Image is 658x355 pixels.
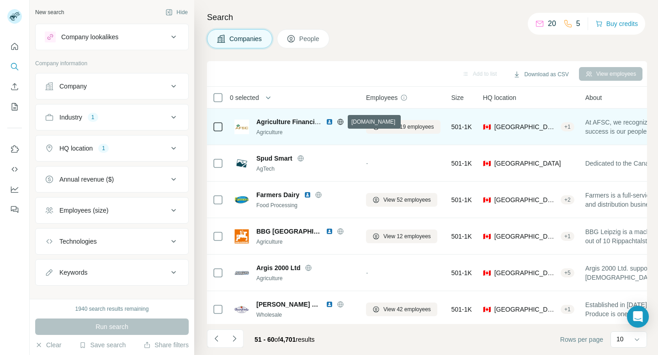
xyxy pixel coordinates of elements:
span: About [585,93,602,102]
button: Search [7,58,22,75]
span: [GEOGRAPHIC_DATA], [GEOGRAPHIC_DATA] [494,195,557,204]
span: 501-1K [451,232,472,241]
span: View 52 employees [383,196,431,204]
span: [GEOGRAPHIC_DATA] [494,268,557,277]
span: [GEOGRAPHIC_DATA], [GEOGRAPHIC_DATA] [494,305,557,314]
span: 🇨🇦 [483,305,491,314]
div: Technologies [59,237,97,246]
div: HQ location [59,144,93,153]
button: Enrich CSV [7,78,22,95]
div: Wholesale [256,311,355,319]
button: Quick start [7,38,22,55]
button: Annual revenue ($) [36,168,188,190]
span: [GEOGRAPHIC_DATA] [494,159,561,168]
button: Employees (size) [36,199,188,221]
div: Agriculture [256,128,355,136]
span: 🇨🇦 [483,122,491,131]
button: Navigate to next page [225,329,244,348]
img: LinkedIn logo [326,118,333,125]
span: BBG [GEOGRAPHIC_DATA] [256,227,321,236]
p: 5 [576,18,580,29]
div: 1940 search results remaining [75,305,149,313]
div: AgTech [256,165,355,173]
button: My lists [7,99,22,115]
button: View 52 employees [366,193,437,207]
span: 51 - 60 [255,336,275,343]
div: + 2 [561,196,574,204]
span: [GEOGRAPHIC_DATA] [494,232,557,241]
button: View 519 employees [366,120,440,134]
p: Company information [35,59,189,68]
img: Logo of Spud Smart [234,156,249,171]
span: 🇨🇦 [483,159,491,168]
button: Company lookalikes [36,26,188,48]
span: 🇨🇦 [483,268,491,277]
button: Keywords [36,261,188,283]
img: Logo of Farmers Dairy [234,193,249,207]
button: Hide [159,5,194,19]
button: Company [36,75,188,97]
button: Use Surfe API [7,161,22,177]
span: 501-1K [451,305,472,314]
span: 0 selected [230,93,259,102]
div: Keywords [59,268,87,277]
button: Dashboard [7,181,22,198]
button: Save search [79,340,126,350]
span: 501-1K [451,268,472,277]
div: New search [35,8,64,16]
div: + 1 [561,232,574,240]
div: 1 [88,113,98,121]
h4: Search [207,11,647,24]
button: View 12 employees [366,230,437,243]
span: HQ location [483,93,516,102]
button: View 42 employees [366,303,437,316]
button: Industry1 [36,106,188,128]
span: 501-1K [451,122,472,131]
div: Agriculture [256,274,355,282]
span: results [255,336,315,343]
div: + 1 [561,123,574,131]
div: Industry [59,113,82,122]
div: Agriculture [256,238,355,246]
span: View 42 employees [383,305,431,313]
span: 4,701 [280,336,296,343]
div: Employees (size) [59,206,108,215]
div: Company [59,82,87,91]
img: Logo of Agriculture Financial Services Corporation [234,120,249,134]
button: Download as CSV [507,68,575,81]
button: HQ location1 [36,137,188,159]
span: Employees [366,93,398,102]
p: 20 [548,18,556,29]
p: 10 [616,334,624,344]
div: Food Processing [256,201,355,209]
span: 501-1K [451,159,472,168]
img: LinkedIn logo [326,228,333,235]
div: Annual revenue ($) [59,175,114,184]
div: Company lookalikes [61,32,118,42]
span: Farmers Dairy [256,190,299,199]
img: Logo of Argis 2000 Ltd [234,266,249,280]
span: of [275,336,280,343]
span: - [366,269,368,277]
button: Use Surfe on LinkedIn [7,141,22,157]
span: 🇨🇦 [483,195,491,204]
button: Share filters [143,340,189,350]
div: Open Intercom Messenger [627,306,649,328]
div: + 1 [561,305,574,313]
span: [GEOGRAPHIC_DATA], [GEOGRAPHIC_DATA] [494,122,557,131]
span: 501-1K [451,195,472,204]
span: [PERSON_NAME] Produce [256,300,321,309]
span: Agriculture Financial Services Corporation [256,118,387,125]
span: Size [451,93,464,102]
div: + 5 [561,269,574,277]
span: People [299,34,320,43]
button: Navigate to previous page [207,329,225,348]
img: Logo of Bamford Produce [234,302,249,317]
img: Logo of BBG Leipzig [234,229,249,244]
button: Clear [35,340,61,350]
img: LinkedIn logo [304,191,311,198]
span: Spud Smart [256,154,292,163]
span: 🇨🇦 [483,232,491,241]
button: Buy credits [595,17,638,30]
span: - [366,160,368,167]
